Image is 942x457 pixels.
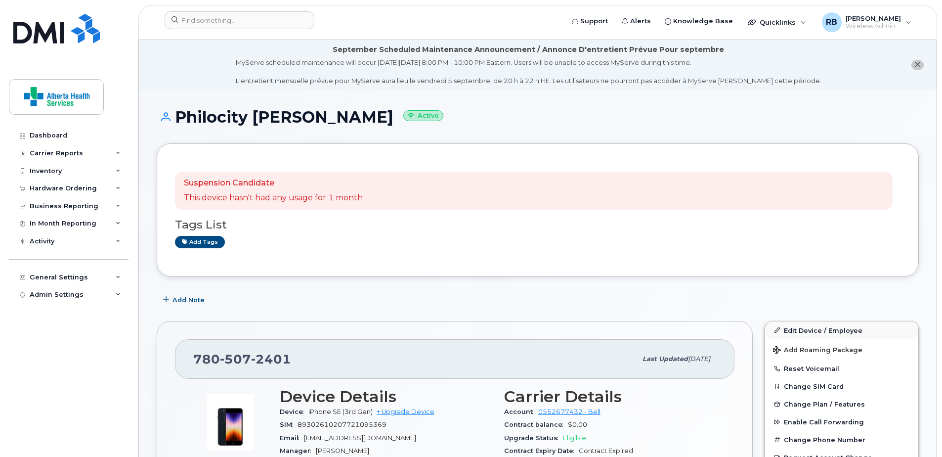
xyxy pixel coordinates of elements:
h3: Tags List [175,219,900,231]
span: [DATE] [688,355,710,363]
span: Last updated [642,355,688,363]
small: Active [403,110,443,122]
span: $0.00 [568,421,587,428]
a: Add tags [175,236,225,248]
span: 89302610207721095369 [298,421,386,428]
button: Reset Voicemail [765,360,918,377]
button: Change Phone Number [765,431,918,449]
img: image20231002-3703462-1angbar.jpeg [201,393,260,452]
span: SIM [280,421,298,428]
span: Change Plan / Features [784,401,865,408]
button: close notification [911,60,924,70]
span: 507 [220,352,251,366]
button: Add Note [157,291,213,309]
span: Contract balance [504,421,568,428]
span: Eligible [563,434,586,442]
span: Email [280,434,304,442]
span: iPhone SE (3rd Gen) [308,408,373,415]
span: 780 [193,352,291,366]
span: [PERSON_NAME] [316,447,369,455]
span: Device [280,408,308,415]
h3: Carrier Details [504,388,717,406]
span: Enable Call Forwarding [784,418,864,426]
p: This device hasn't had any usage for 1 month [184,192,363,204]
a: 0552677432 - Bell [538,408,600,415]
span: Upgrade Status [504,434,563,442]
a: + Upgrade Device [377,408,434,415]
h3: Device Details [280,388,492,406]
div: September Scheduled Maintenance Announcement / Annonce D'entretient Prévue Pour septembre [333,45,724,55]
button: Add Roaming Package [765,339,918,360]
span: Account [504,408,538,415]
span: Manager [280,447,316,455]
a: Edit Device / Employee [765,321,918,339]
div: MyServe scheduled maintenance will occur [DATE][DATE] 8:00 PM - 10:00 PM Eastern. Users will be u... [236,58,821,86]
span: Add Roaming Package [773,346,862,356]
p: Suspension Candidate [184,178,363,189]
span: 2401 [251,352,291,366]
button: Change Plan / Features [765,395,918,413]
span: Contract Expiry Date [504,447,579,455]
button: Change SIM Card [765,377,918,395]
span: Contract Expired [579,447,633,455]
span: Add Note [172,295,205,305]
button: Enable Call Forwarding [765,413,918,431]
h1: Philocity [PERSON_NAME] [157,108,919,126]
span: [EMAIL_ADDRESS][DOMAIN_NAME] [304,434,416,442]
